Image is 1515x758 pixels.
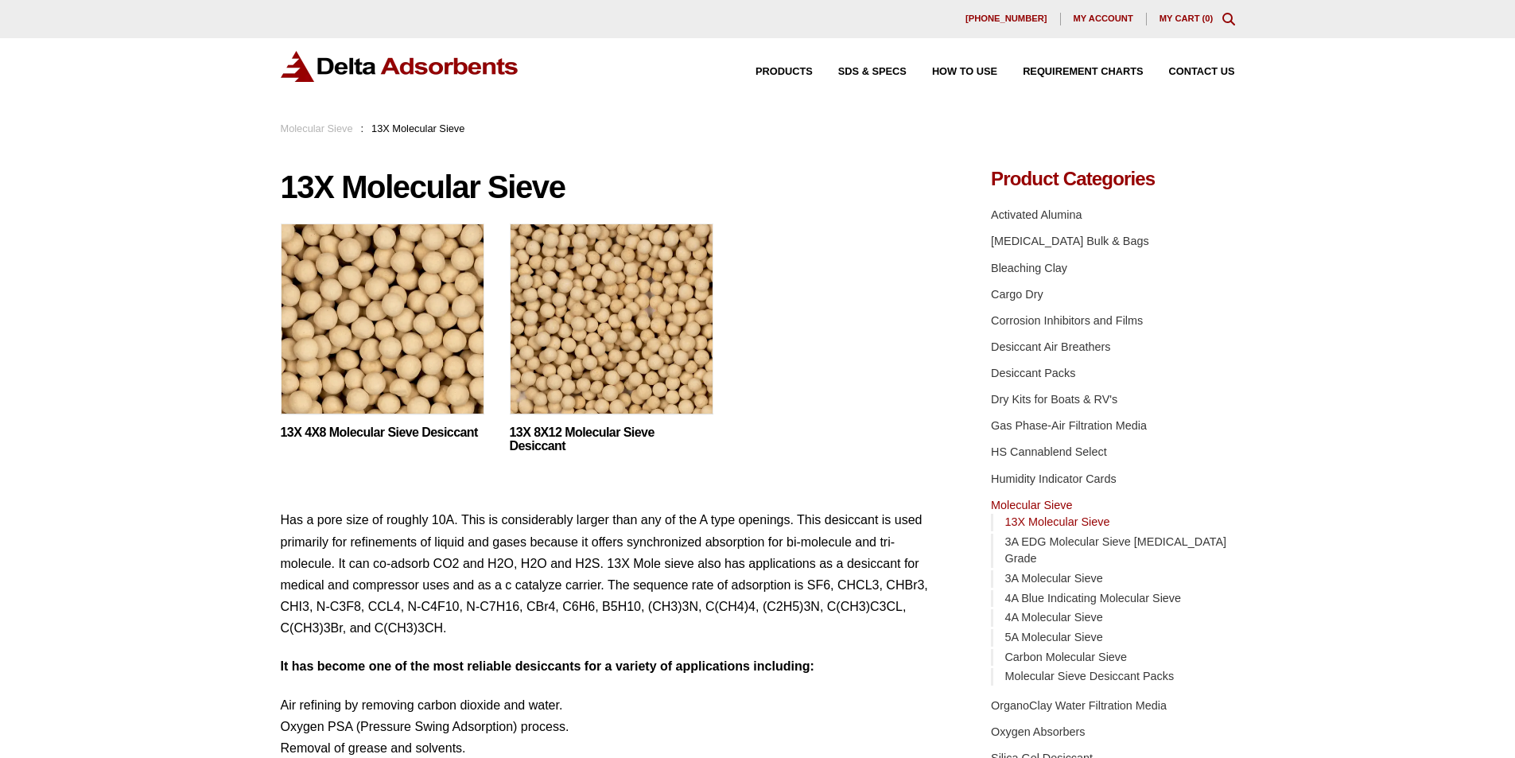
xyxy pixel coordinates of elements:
div: Toggle Modal Content [1222,13,1235,25]
span: SDS & SPECS [838,67,907,77]
a: Contact Us [1144,67,1235,77]
span: Products [756,67,813,77]
span: 13X Molecular Sieve [371,122,464,134]
h4: Product Categories [991,169,1234,189]
a: Dry Kits for Boats & RV's [991,393,1117,406]
a: How to Use [907,67,997,77]
a: Cargo Dry [991,288,1043,301]
a: HS Cannablend Select [991,445,1107,458]
span: How to Use [932,67,997,77]
img: Delta Adsorbents [281,51,519,82]
a: 4A Molecular Sieve [1004,611,1102,624]
a: 13X 8X12 Molecular Sieve Desiccant [510,426,713,453]
p: Has a pore size of roughly 10A. This is considerably larger than any of the A type openings. This... [281,509,944,639]
span: Requirement Charts [1023,67,1143,77]
a: SDS & SPECS [813,67,907,77]
span: [PHONE_NUMBER] [965,14,1047,23]
a: Desiccant Packs [991,367,1075,379]
h1: 13X Molecular Sieve [281,169,944,204]
span: : [361,122,364,134]
a: Products [730,67,813,77]
a: Desiccant Air Breathers [991,340,1110,353]
a: 13X 4X8 Molecular Sieve Desiccant [281,426,484,440]
a: 4A Blue Indicating Molecular Sieve [1004,592,1181,604]
a: Molecular Sieve [281,122,353,134]
a: Molecular Sieve Desiccant Packs [1004,670,1174,682]
a: 5A Molecular Sieve [1004,631,1102,643]
a: Carbon Molecular Sieve [1004,651,1127,663]
a: 3A EDG Molecular Sieve [MEDICAL_DATA] Grade [1004,535,1226,566]
strong: It has become one of the most reliable desiccants for a variety of applications including: [281,659,814,673]
span: My account [1074,14,1133,23]
a: Activated Alumina [991,208,1082,221]
span: 0 [1205,14,1210,23]
a: [PHONE_NUMBER] [953,13,1061,25]
a: 13X Molecular Sieve [1004,515,1109,528]
a: Requirement Charts [997,67,1143,77]
a: My Cart (0) [1160,14,1214,23]
a: My account [1061,13,1147,25]
span: Contact Us [1169,67,1235,77]
a: Gas Phase-Air Filtration Media [991,419,1147,432]
a: Humidity Indicator Cards [991,472,1117,485]
a: Molecular Sieve [991,499,1072,511]
a: Bleaching Clay [991,262,1067,274]
a: Oxygen Absorbers [991,725,1085,738]
a: [MEDICAL_DATA] Bulk & Bags [991,235,1149,247]
a: 3A Molecular Sieve [1004,572,1102,585]
a: Corrosion Inhibitors and Films [991,314,1143,327]
a: OrganoClay Water Filtration Media [991,699,1167,712]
